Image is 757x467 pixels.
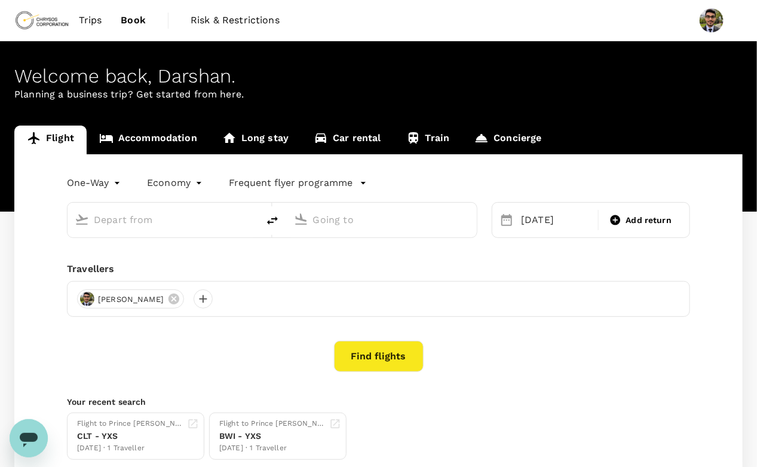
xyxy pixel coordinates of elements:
p: Frequent flyer programme [229,176,353,190]
button: Open [468,218,471,221]
span: Book [121,13,146,28]
div: Welcome back , Darshan . [14,65,743,87]
a: Flight [14,126,87,154]
div: Flight to Prince [PERSON_NAME] [77,418,182,430]
iframe: Button to launch messaging window [10,419,48,457]
div: Travellers [67,262,690,276]
div: Economy [147,173,205,193]
div: Flight to Prince [PERSON_NAME] [219,418,324,430]
img: Chrysos Corporation [14,7,69,33]
a: Long stay [210,126,301,154]
img: Darshan Chauhan [700,8,724,32]
div: [DATE] [516,208,595,232]
img: avatar-673d91e4a1763.jpeg [80,292,94,306]
input: Depart from [94,210,233,229]
a: Car rental [301,126,394,154]
div: BWI - YXS [219,430,324,442]
span: Trips [79,13,102,28]
a: Train [394,126,462,154]
div: [PERSON_NAME] [77,289,184,309]
p: Your recent search [67,396,690,408]
a: Concierge [462,126,554,154]
div: CLT - YXS [77,430,182,442]
a: Accommodation [87,126,210,154]
button: delete [258,206,287,235]
span: Add return [626,214,672,227]
button: Find flights [334,341,424,372]
div: [DATE] · 1 Traveller [77,442,182,454]
div: [DATE] · 1 Traveller [219,442,324,454]
span: Risk & Restrictions [191,13,280,28]
span: [PERSON_NAME] [91,294,171,306]
div: One-Way [67,173,123,193]
button: Open [250,218,252,221]
p: Planning a business trip? Get started from here. [14,87,743,102]
button: Frequent flyer programme [229,176,367,190]
input: Going to [313,210,452,229]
